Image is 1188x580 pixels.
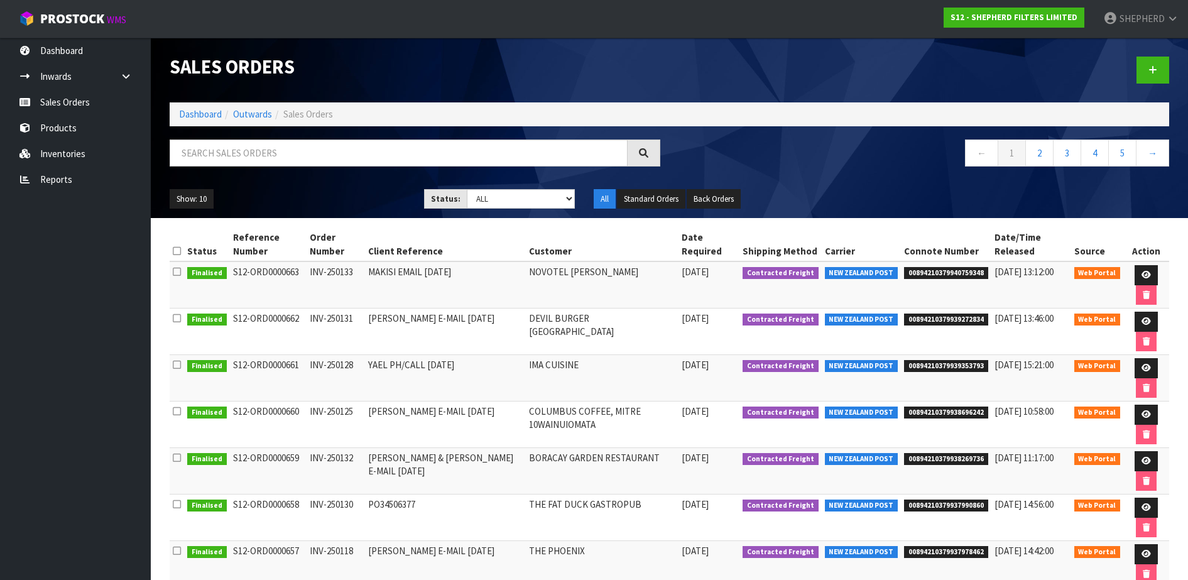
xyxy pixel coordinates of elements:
[307,495,365,541] td: INV-250130
[904,267,988,280] span: 00894210379940759348
[365,227,526,261] th: Client Reference
[743,407,819,419] span: Contracted Freight
[825,500,898,512] span: NEW ZEALAND POST
[1053,140,1081,167] a: 3
[1074,453,1121,466] span: Web Portal
[1108,140,1136,167] a: 5
[682,452,709,464] span: [DATE]
[743,453,819,466] span: Contracted Freight
[365,261,526,309] td: MAKISI EMAIL [DATE]
[170,189,214,209] button: Show: 10
[825,314,898,326] span: NEW ZEALAND POST
[904,500,988,512] span: 00894210379937990860
[991,227,1071,261] th: Date/Time Released
[617,189,685,209] button: Standard Orders
[431,194,460,204] strong: Status:
[365,495,526,541] td: PO34506377
[187,314,227,326] span: Finalised
[184,227,230,261] th: Status
[187,500,227,512] span: Finalised
[230,261,307,309] td: S12-ORD0000663
[170,57,660,77] h1: Sales Orders
[904,453,988,466] span: 00894210379938269736
[307,227,365,261] th: Order Number
[526,227,678,261] th: Customer
[19,11,35,26] img: cube-alt.png
[230,402,307,448] td: S12-ORD0000660
[1081,140,1109,167] a: 4
[743,546,819,559] span: Contracted Freight
[825,360,898,373] span: NEW ZEALAND POST
[682,266,709,278] span: [DATE]
[307,448,365,495] td: INV-250132
[825,546,898,559] span: NEW ZEALAND POST
[682,545,709,557] span: [DATE]
[307,355,365,402] td: INV-250128
[307,402,365,448] td: INV-250125
[995,312,1054,324] span: [DATE] 13:46:00
[995,452,1054,464] span: [DATE] 11:17:00
[170,140,628,167] input: Search sales orders
[743,267,819,280] span: Contracted Freight
[904,360,988,373] span: 00894210379939353793
[687,189,741,209] button: Back Orders
[825,453,898,466] span: NEW ZEALAND POST
[682,405,709,417] span: [DATE]
[187,453,227,466] span: Finalised
[107,14,126,26] small: WMS
[187,407,227,419] span: Finalised
[187,360,227,373] span: Finalised
[678,227,740,261] th: Date Required
[995,498,1054,510] span: [DATE] 14:56:00
[1136,140,1169,167] a: →
[1074,314,1121,326] span: Web Portal
[1074,546,1121,559] span: Web Portal
[187,267,227,280] span: Finalised
[904,407,988,419] span: 00894210379938696242
[904,546,988,559] span: 00894210379937978462
[1074,407,1121,419] span: Web Portal
[904,314,988,326] span: 00894210379939272834
[825,407,898,419] span: NEW ZEALAND POST
[995,266,1054,278] span: [DATE] 13:12:00
[682,359,709,371] span: [DATE]
[739,227,822,261] th: Shipping Method
[965,140,998,167] a: ←
[526,261,678,309] td: NOVOTEL [PERSON_NAME]
[594,189,616,209] button: All
[307,261,365,309] td: INV-250133
[230,227,307,261] th: Reference Number
[40,11,104,27] span: ProStock
[230,355,307,402] td: S12-ORD0000661
[1074,360,1121,373] span: Web Portal
[1120,13,1165,25] span: SHEPHERD
[233,108,272,120] a: Outwards
[743,500,819,512] span: Contracted Freight
[307,309,365,355] td: INV-250131
[365,448,526,495] td: [PERSON_NAME] & [PERSON_NAME] E-MAIL [DATE]
[230,495,307,541] td: S12-ORD0000658
[1074,500,1121,512] span: Web Portal
[995,359,1054,371] span: [DATE] 15:21:00
[682,498,709,510] span: [DATE]
[1071,227,1124,261] th: Source
[365,355,526,402] td: YAEL PH/CALL [DATE]
[187,546,227,559] span: Finalised
[526,355,678,402] td: IMA CUISINE
[526,495,678,541] td: THE FAT DUCK GASTROPUB
[998,140,1026,167] a: 1
[743,360,819,373] span: Contracted Freight
[526,448,678,495] td: BORACAY GARDEN RESTAURANT
[822,227,902,261] th: Carrier
[179,108,222,120] a: Dashboard
[1123,227,1169,261] th: Action
[995,545,1054,557] span: [DATE] 14:42:00
[995,405,1054,417] span: [DATE] 10:58:00
[526,402,678,448] td: COLUMBUS COFFEE, MITRE 10WAINUIOMATA
[825,267,898,280] span: NEW ZEALAND POST
[283,108,333,120] span: Sales Orders
[365,309,526,355] td: [PERSON_NAME] E-MAIL [DATE]
[365,402,526,448] td: [PERSON_NAME] E-MAIL [DATE]
[230,309,307,355] td: S12-ORD0000662
[1074,267,1121,280] span: Web Portal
